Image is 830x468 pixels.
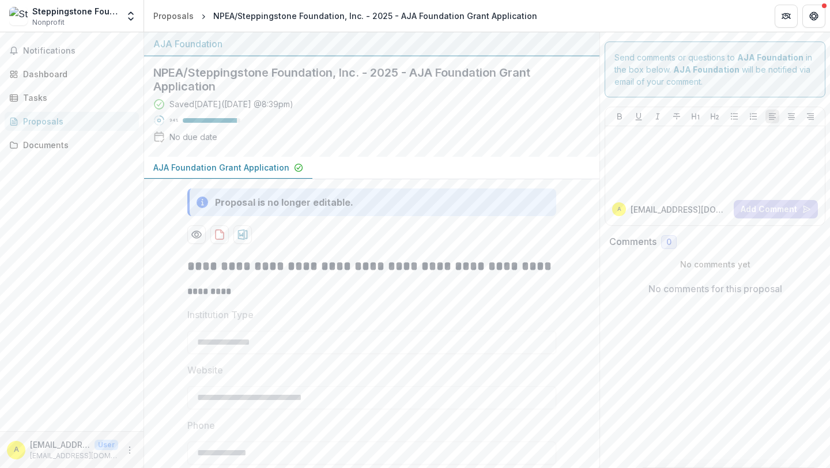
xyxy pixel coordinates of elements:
[689,110,703,123] button: Heading 1
[153,66,572,93] h2: NPEA/Steppingstone Foundation, Inc. - 2025 - AJA Foundation Grant Application
[14,446,19,454] div: advancement@steppingstone.org
[632,110,646,123] button: Underline
[737,52,803,62] strong: AJA Foundation
[123,5,139,28] button: Open entity switcher
[5,135,139,154] a: Documents
[213,10,537,22] div: NPEA/Steppingstone Foundation, Inc. - 2025 - AJA Foundation Grant Application
[673,65,740,74] strong: AJA Foundation
[775,5,798,28] button: Partners
[708,110,722,123] button: Heading 2
[153,10,194,22] div: Proposals
[670,110,684,123] button: Strike
[169,131,217,143] div: No due date
[802,5,825,28] button: Get Help
[32,5,118,17] div: Steppingstone Foundation, Inc.
[23,68,130,80] div: Dashboard
[609,258,821,270] p: No comments yet
[746,110,760,123] button: Ordered List
[30,451,118,461] p: [EMAIL_ADDRESS][DOMAIN_NAME]
[210,225,229,244] button: download-proposal
[734,200,818,218] button: Add Comment
[30,439,90,451] p: [EMAIL_ADDRESS][DOMAIN_NAME]
[169,116,178,124] p: 94 %
[23,115,130,127] div: Proposals
[617,206,621,212] div: advancement@steppingstone.org
[784,110,798,123] button: Align Center
[9,7,28,25] img: Steppingstone Foundation, Inc.
[169,98,293,110] div: Saved [DATE] ( [DATE] @ 8:39pm )
[631,203,729,216] p: [EMAIL_ADDRESS][DOMAIN_NAME]
[23,139,130,151] div: Documents
[123,443,137,457] button: More
[187,225,206,244] button: Preview 851ad8ce-4625-47d2-a66a-994275913482-0.pdf
[765,110,779,123] button: Align Left
[153,37,590,51] div: AJA Foundation
[187,308,254,322] p: Institution Type
[651,110,665,123] button: Italicize
[648,282,782,296] p: No comments for this proposal
[187,418,215,432] p: Phone
[613,110,627,123] button: Bold
[153,161,289,173] p: AJA Foundation Grant Application
[95,440,118,450] p: User
[5,88,139,107] a: Tasks
[666,237,671,247] span: 0
[149,7,542,24] nav: breadcrumb
[609,236,657,247] h2: Comments
[149,7,198,24] a: Proposals
[233,225,252,244] button: download-proposal
[727,110,741,123] button: Bullet List
[605,41,825,97] div: Send comments or questions to in the box below. will be notified via email of your comment.
[23,92,130,104] div: Tasks
[5,65,139,84] a: Dashboard
[5,112,139,131] a: Proposals
[803,110,817,123] button: Align Right
[187,363,223,377] p: Website
[32,17,65,28] span: Nonprofit
[23,46,134,56] span: Notifications
[5,41,139,60] button: Notifications
[215,195,353,209] div: Proposal is no longer editable.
